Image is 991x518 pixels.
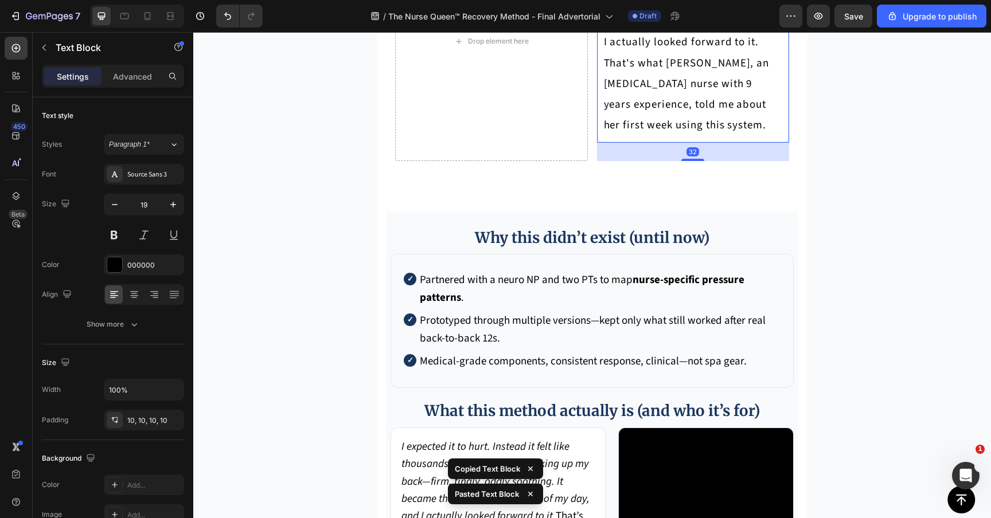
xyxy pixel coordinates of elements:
[11,122,28,131] div: 450
[42,139,62,150] div: Styles
[5,5,85,28] button: 7
[388,10,600,22] span: The Nurse Queen™ Recovery Method - Final Advertorial
[42,287,74,303] div: Align
[42,384,61,395] div: Width
[42,480,60,490] div: Color
[87,319,140,330] div: Show more
[210,240,587,274] li: Partnered with a neuro NP and two PTs to map .
[227,240,551,273] strong: nurse-specific pressure patterns
[42,451,97,466] div: Background
[844,11,863,21] span: Save
[208,407,396,492] em: I expected it to hurt. Instead it felt like thousands of tiny fingertips waking up my back—firm, ...
[109,139,150,150] span: Paragraph 1*
[193,32,991,518] iframe: Design area
[57,70,89,83] p: Settings
[56,41,153,54] p: Text Block
[639,11,657,21] span: Draft
[75,9,80,23] p: 7
[834,5,872,28] button: Save
[976,445,985,454] span: 1
[42,197,72,212] div: Size
[210,321,587,338] li: Medical-grade components, consistent response, clinical—not spa gear.
[197,197,600,215] h2: Why this didn’t exist (until now)
[210,280,587,315] li: Prototyped through multiple versions—kept only what still worked after real back-to-back 12s.
[42,260,60,270] div: Color
[104,379,184,400] input: Auto
[42,415,68,425] div: Padding
[887,10,977,22] div: Upgrade to publish
[113,70,152,83] p: Advanced
[127,260,181,270] div: 000000
[127,415,181,426] div: 10, 10, 10, 10
[383,10,386,22] span: /
[42,314,184,335] button: Show more
[216,5,263,28] div: Undo/Redo
[9,210,28,219] div: Beta
[42,169,56,179] div: Font
[42,111,73,121] div: Text style
[455,488,519,500] p: Pasted Text Block
[197,370,600,388] h2: What this method actually is (and who it’s for)
[127,170,181,180] div: Source Sans 3
[493,115,506,124] div: 32
[127,480,181,490] div: Add...
[104,134,184,155] button: Paragraph 1*
[952,462,980,489] iframe: Intercom live chat
[42,355,72,371] div: Size
[455,463,520,474] p: Copied Text Block
[877,5,986,28] button: Upgrade to publish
